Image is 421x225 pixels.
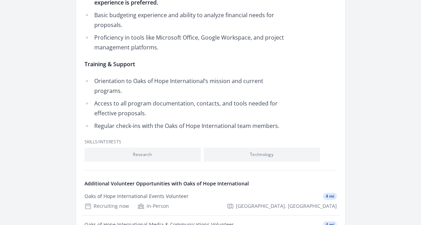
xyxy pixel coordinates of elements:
li: Proficiency in tools like Microsoft Office, Google Workspace, and project management platforms. [84,33,290,52]
strong: Training & Support [84,60,135,68]
span: [GEOGRAPHIC_DATA], [GEOGRAPHIC_DATA] [236,203,337,210]
li: Research [84,148,201,162]
li: Regular check-ins with the Oaks of Hope International team members. [84,121,290,131]
li: Orientation to Oaks of Hope International’s mission and current programs. [84,76,290,96]
div: Recruiting now [84,203,129,210]
span: 4 mi [323,193,337,200]
h4: Additional Volunteer Opportunities with Oaks of Hope International [84,180,337,187]
h3: Skills/Interests [84,139,337,145]
a: Oaks of Hope International Events Volunteer 4 mi Recruiting now In-Person [GEOGRAPHIC_DATA], [GEO... [82,187,340,215]
li: Technology [204,148,320,162]
div: Oaks of Hope International Events Volunteer [84,193,189,200]
li: Access to all program documentation, contacts, and tools needed for effective proposals. [84,98,290,118]
div: In-Person [137,203,169,210]
li: Basic budgeting experience and ability to analyze financial needs for proposals. [84,10,290,30]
